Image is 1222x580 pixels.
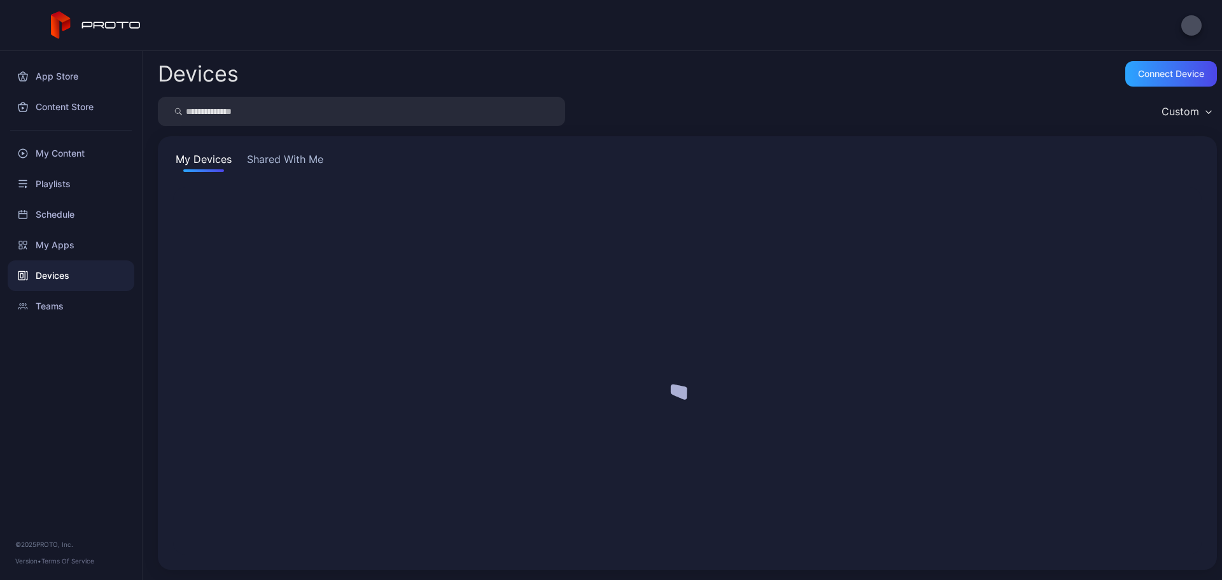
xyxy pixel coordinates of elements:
[8,61,134,92] a: App Store
[8,92,134,122] a: Content Store
[8,138,134,169] a: My Content
[8,291,134,322] a: Teams
[15,557,41,565] span: Version •
[1162,105,1199,118] div: Custom
[15,539,127,549] div: © 2025 PROTO, Inc.
[8,199,134,230] a: Schedule
[8,169,134,199] a: Playlists
[158,62,239,85] h2: Devices
[8,260,134,291] a: Devices
[1138,69,1204,79] div: Connect device
[173,152,234,172] button: My Devices
[1155,97,1217,126] button: Custom
[41,557,94,565] a: Terms Of Service
[1125,61,1217,87] button: Connect device
[244,152,326,172] button: Shared With Me
[8,230,134,260] a: My Apps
